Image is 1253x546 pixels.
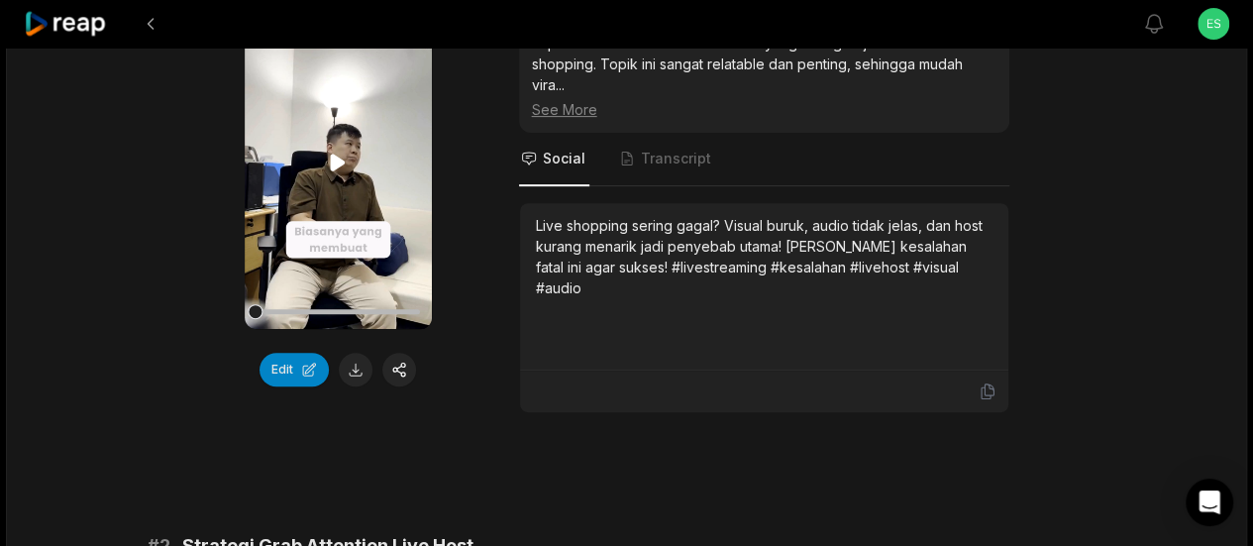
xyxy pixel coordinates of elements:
div: Live shopping sering gagal? Visual buruk, audio tidak jelas, dan host kurang menarik jadi penyeba... [536,215,992,298]
div: See More [532,99,996,120]
div: Clip ini membahas kesalahan umum yang sering terjadi dalam live shopping. Topik ini sangat relata... [532,33,996,120]
button: Edit [260,353,329,386]
div: Open Intercom Messenger [1186,479,1233,526]
nav: Tabs [519,133,1009,186]
span: Transcript [641,149,711,168]
span: Social [543,149,585,168]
